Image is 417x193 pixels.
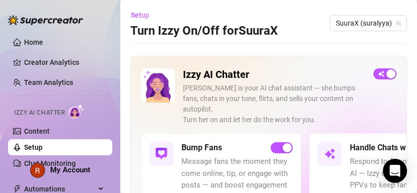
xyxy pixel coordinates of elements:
img: AI Chatter [69,104,84,119]
span: SuuraX (suralyya) [336,16,401,31]
img: logo-BBDzfeDw.svg [8,15,83,25]
a: Setup [24,143,43,151]
h3: Turn Izzy On/Off for SuuraX [130,23,278,39]
h5: Bump Fans [181,142,222,154]
a: Team Analytics [24,78,73,86]
span: Izzy AI Chatter [14,108,65,118]
img: Izzy AI Chatter [141,68,175,103]
a: Creator Analytics [24,54,104,70]
a: Content [24,127,50,135]
div: [PERSON_NAME] is your AI chat assistant — she bumps fans, chats in your tone, flirts, and sells y... [183,83,365,125]
h2: Izzy AI Chatter [183,68,365,81]
img: svg%3e [324,148,336,160]
span: team [395,20,401,26]
span: Setup [131,11,149,19]
img: svg%3e [155,148,167,160]
span: thunderbolt [13,185,21,193]
img: ACg8ocKq5zOTtnwjnoil3S4nZVQY-mXbbQgoo1yICVq1hgkZuc7JsA=s96-c [31,163,45,177]
button: Setup [130,7,157,23]
div: Open Intercom Messenger [383,159,407,183]
span: My Account [50,165,90,174]
a: Chat Monitoring [24,159,76,167]
a: Home [24,38,43,46]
